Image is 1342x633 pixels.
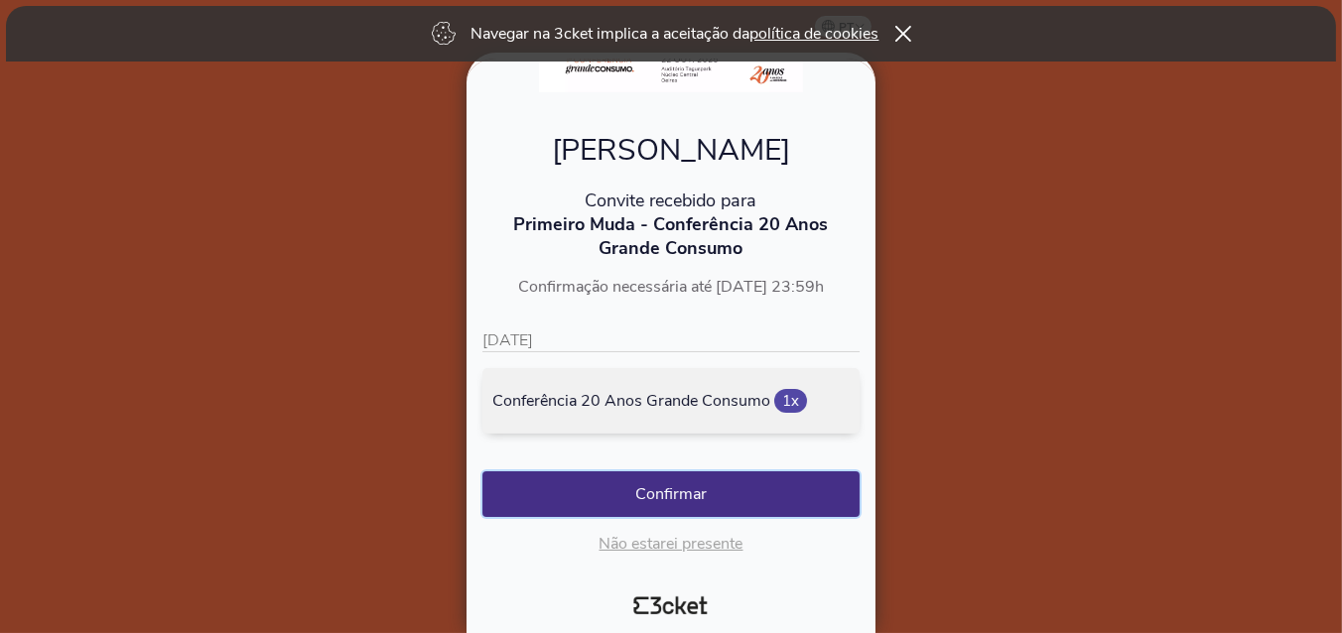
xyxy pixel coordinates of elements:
p: Navegar na 3cket implica a aceitação da [471,23,879,45]
span: 1x [774,389,807,413]
span: Confirmação necessária até [DATE] 23:59h [518,276,824,298]
p: [DATE] [482,329,860,352]
p: Não estarei presente [482,533,860,555]
a: política de cookies [750,23,879,45]
button: Confirmar [482,471,860,517]
p: [PERSON_NAME] [482,130,860,171]
p: Primeiro Muda - Conferência 20 Anos Grande Consumo [482,212,860,260]
span: Conferência 20 Anos Grande Consumo [492,390,770,412]
p: Convite recebido para [482,189,860,212]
